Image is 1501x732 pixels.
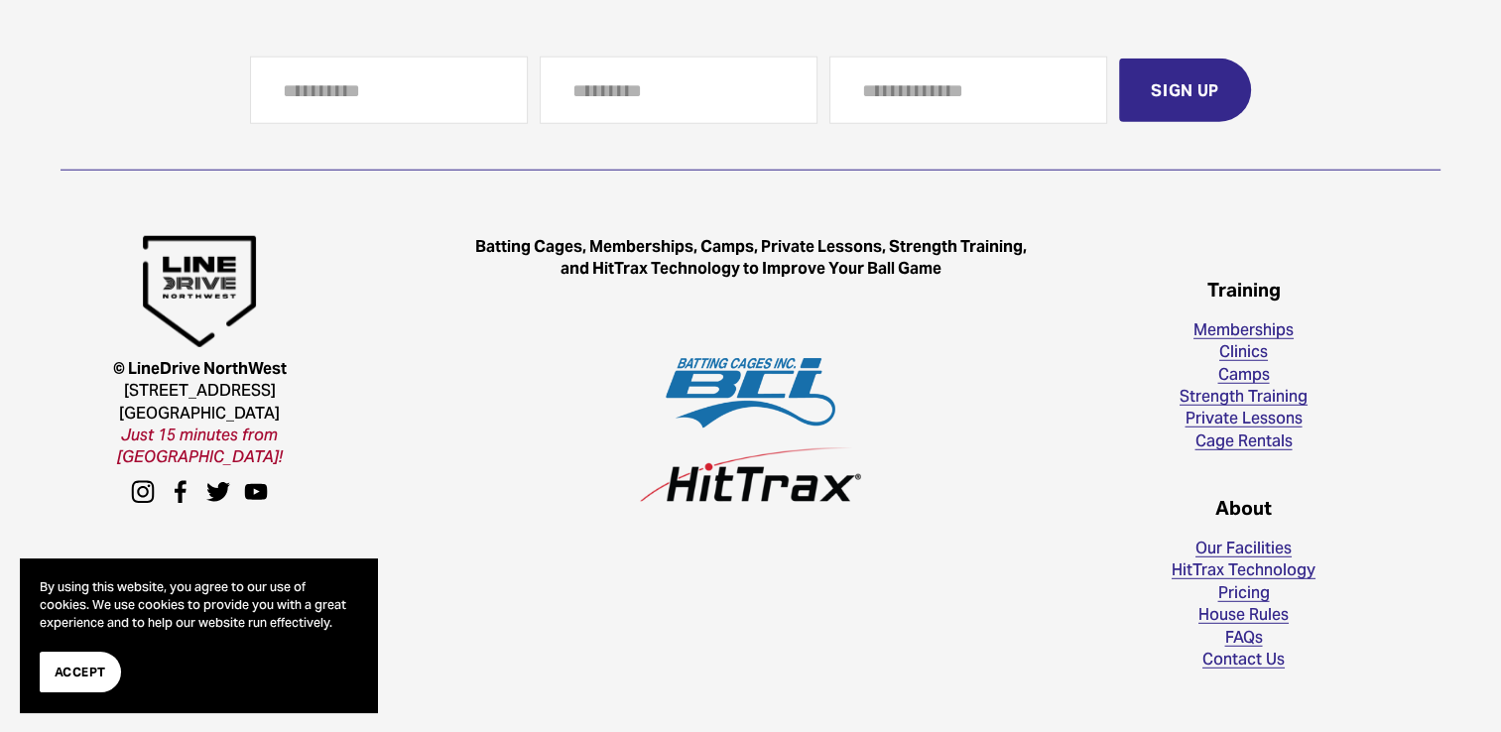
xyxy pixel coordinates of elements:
[1193,319,1294,341] a: Memberships
[61,358,339,469] p: [STREET_ADDRESS] [GEOGRAPHIC_DATA]
[1217,582,1269,604] a: Pricing
[55,663,106,681] span: Accept
[206,480,230,504] a: Twitter
[1224,627,1262,649] a: FAQs
[1206,278,1280,302] strong: Training
[1202,649,1285,671] a: Contact Us
[1215,496,1272,520] strong: About
[40,578,357,632] p: By using this website, you agree to our use of cookies. We use cookies to provide you with a grea...
[20,558,377,712] section: Cookie banner
[1180,386,1308,408] a: Strength Training
[40,652,121,692] button: Accept
[1195,538,1292,559] a: Our Facilities
[131,480,155,504] a: instagram-unauth
[1194,430,1292,452] a: Cage Rentals
[244,480,268,504] a: YouTube
[1198,604,1289,626] a: House Rules
[169,480,192,504] a: facebook-unauth
[1217,364,1269,386] a: Camps
[474,236,1029,279] strong: Batting Cages, Memberships, Camps, Private Lessons, Strength Training, and HitTrax Technology to ...
[1185,408,1302,429] a: Private Lessons
[1172,559,1315,581] a: HitTrax Technology
[113,358,287,379] strong: © LineDrive NorthWest
[1219,341,1268,363] a: Clinics
[1119,59,1250,122] button: Sign Up
[117,425,283,467] em: Just 15 minutes from [GEOGRAPHIC_DATA]!
[1151,80,1218,101] span: Sign Up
